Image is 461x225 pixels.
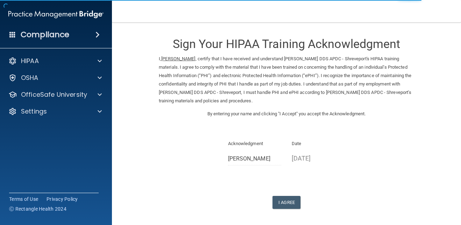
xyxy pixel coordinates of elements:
a: OSHA [8,74,102,82]
p: Acknowledgment [228,139,282,148]
p: OSHA [21,74,38,82]
p: HIPAA [21,57,39,65]
a: HIPAA [8,57,102,65]
button: I Agree [272,196,300,209]
p: I, , certify that I have received and understand [PERSON_NAME] DDS APDC - Shreveport's HIPAA trai... [159,55,414,105]
h4: Compliance [21,30,69,40]
p: Settings [21,107,47,116]
img: PMB logo [8,7,104,21]
ins: [PERSON_NAME] [161,56,195,61]
p: By entering your name and clicking "I Accept" you accept the Acknowledgment. [159,110,414,118]
p: [DATE] [292,152,345,164]
input: Full Name [228,152,282,165]
p: OfficeSafe University [21,90,87,99]
a: Privacy Policy [47,196,78,203]
p: Date [292,139,345,148]
a: OfficeSafe University [8,90,102,99]
a: Terms of Use [9,196,38,203]
a: Settings [8,107,102,116]
span: Ⓒ Rectangle Health 2024 [9,205,66,212]
h3: Sign Your HIPAA Training Acknowledgment [159,37,414,50]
